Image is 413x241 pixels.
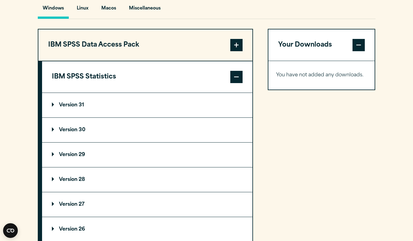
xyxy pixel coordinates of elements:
[52,177,85,182] p: Version 28
[96,1,121,19] button: Macos
[52,227,85,232] p: Version 26
[52,103,84,108] p: Version 31
[72,1,93,19] button: Linux
[38,29,252,61] button: IBM SPSS Data Access Pack
[3,223,18,238] button: Open CMP widget
[52,152,85,157] p: Version 29
[42,118,252,142] summary: Version 30
[38,1,69,19] button: Windows
[52,202,84,207] p: Version 27
[268,29,375,61] button: Your Downloads
[42,93,252,117] summary: Version 31
[276,71,367,80] p: You have not added any downloads.
[42,143,252,167] summary: Version 29
[42,167,252,192] summary: Version 28
[42,192,252,217] summary: Version 27
[268,61,375,90] div: Your Downloads
[52,128,85,132] p: Version 30
[42,61,252,93] button: IBM SPSS Statistics
[124,1,166,19] button: Miscellaneous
